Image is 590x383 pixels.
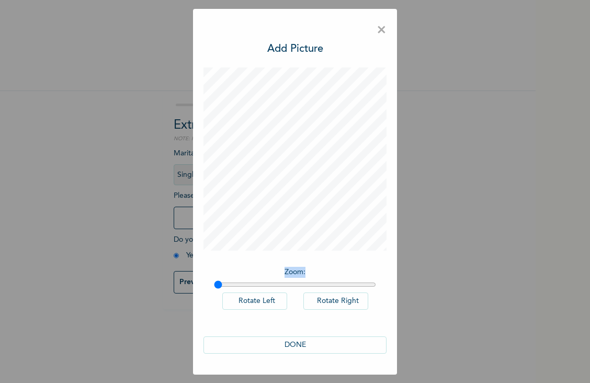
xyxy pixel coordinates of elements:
[222,292,287,310] button: Rotate Left
[214,267,376,278] p: Zoom :
[203,336,387,354] button: DONE
[174,192,362,234] span: Please add a recent Passport Photograph
[377,19,387,41] span: ×
[303,292,368,310] button: Rotate Right
[267,41,323,57] h3: Add Picture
